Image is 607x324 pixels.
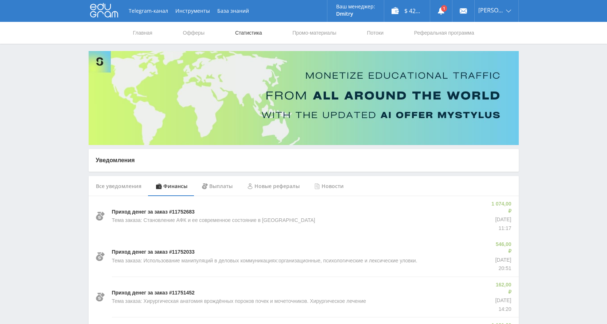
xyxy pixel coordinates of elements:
p: 14:20 [494,306,511,313]
p: Приход денег за заказ #11752033 [112,249,195,256]
p: Ваш менеджер: [336,4,375,9]
p: 11:17 [490,225,511,232]
p: 162,00 ₽ [494,281,511,296]
div: Выплаты [195,176,240,196]
a: Промо-материалы [292,22,337,44]
img: Banner [89,51,519,145]
a: Потоки [366,22,384,44]
p: [DATE] [494,297,511,304]
p: [DATE] [494,257,511,264]
div: Финансы [149,176,195,196]
p: Тема заказа: Хирургическая анатомия врождëнных пороков почек и мочеточников. Хирургическое лечение [112,298,366,305]
p: [DATE] [490,216,511,223]
p: Dmitry [336,11,375,17]
p: Приход денег за заказ #11752683 [112,208,195,216]
div: Новости [307,176,351,196]
p: Тема заказа: Использование манипуляций в деловых коммуникациях:организационные, психологические и... [112,257,417,265]
a: Главная [132,22,153,44]
div: Новые рефералы [240,176,307,196]
p: Приход денег за заказ #11751452 [112,289,195,297]
p: 20:51 [494,265,511,272]
a: Статистика [234,22,263,44]
a: Офферы [182,22,206,44]
p: Тема заказа: Становление АФК и ее современное состояние в [GEOGRAPHIC_DATA] [112,217,315,224]
p: 1 074,00 ₽ [490,200,511,215]
p: 546,00 ₽ [494,241,511,255]
p: Уведомления [96,156,511,164]
span: [PERSON_NAME] [478,7,504,13]
a: Реферальная программа [413,22,475,44]
div: Все уведомления [89,176,149,196]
